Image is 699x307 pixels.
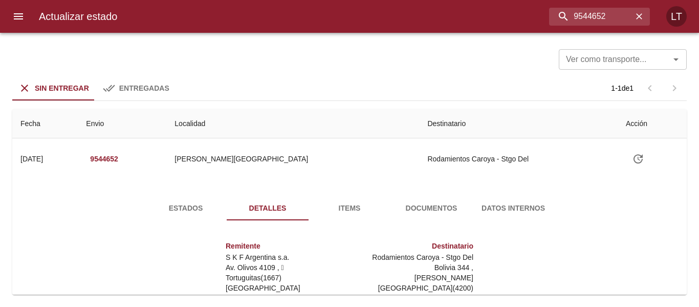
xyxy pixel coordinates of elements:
h6: Remitente [226,241,345,252]
th: Acción [618,109,687,138]
p: Rodamientos Caroya - Stgo Del [354,252,473,262]
div: Tabs detalle de guia [145,196,554,220]
button: Abrir [669,52,683,67]
em: 9544652 [90,153,118,166]
span: Datos Internos [478,202,548,215]
p: [GEOGRAPHIC_DATA] [226,283,345,293]
p: Tortuguitas ( 1667 ) [226,273,345,283]
p: S K F Argentina s.a. [226,252,345,262]
p: Bolivia 344 , [354,262,473,273]
button: menu [6,4,31,29]
span: Pagina anterior [638,83,662,92]
h6: Destinatario [354,241,473,252]
span: Entregadas [119,84,169,92]
button: 9544652 [86,150,122,169]
p: Av. Olivos 4109 ,   [226,262,345,273]
p: 1 - 1 de 1 [611,83,634,93]
span: Actualizar estado y agregar documentación [626,154,650,162]
th: Fecha [12,109,78,138]
span: Sin Entregar [35,84,89,92]
td: [PERSON_NAME][GEOGRAPHIC_DATA] [166,138,419,179]
span: Documentos [397,202,466,215]
span: Detalles [233,202,302,215]
div: [DATE] [20,155,43,163]
th: Envio [78,109,166,138]
th: Localidad [166,109,419,138]
td: Rodamientos Caroya - Stgo Del [419,138,617,179]
div: Abrir información de usuario [666,6,687,27]
span: Estados [151,202,221,215]
th: Destinatario [419,109,617,138]
p: [PERSON_NAME][GEOGRAPHIC_DATA] ( 4200 ) [354,273,473,293]
span: Pagina siguiente [662,76,687,100]
div: LT [666,6,687,27]
div: Tabs Envios [12,76,177,100]
h6: Actualizar estado [39,8,117,25]
input: buscar [549,8,632,26]
span: Items [315,202,384,215]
